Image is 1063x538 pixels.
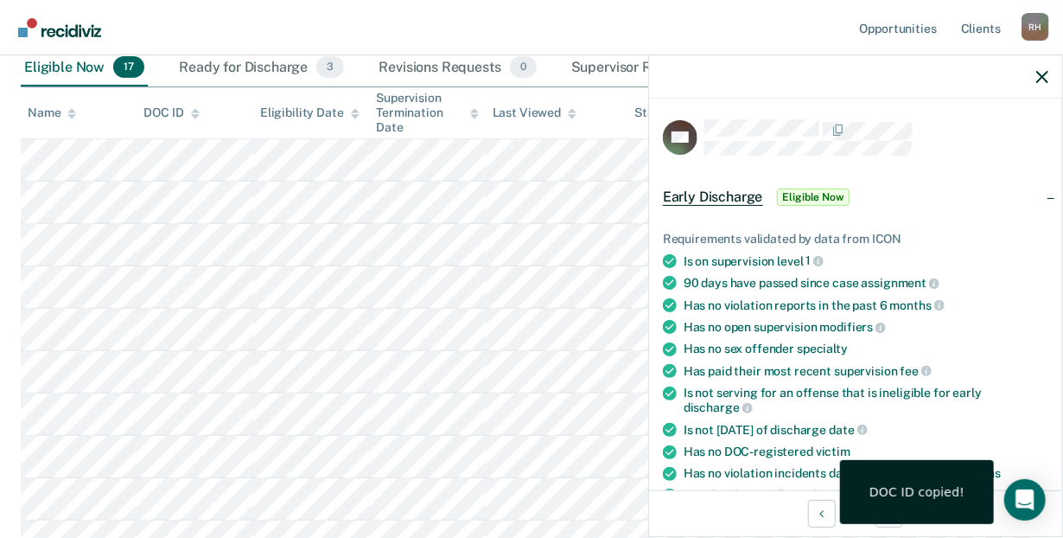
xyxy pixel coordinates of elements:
[806,253,824,267] span: 1
[684,253,1048,269] div: Is on supervision level
[983,488,1019,502] span: CODIS
[869,484,964,500] div: DOC ID copied!
[829,423,867,437] span: date
[649,490,1062,536] div: 8 / 17
[260,106,360,120] div: Eligibility Date
[175,49,347,87] div: Ready for Discharge
[28,106,76,120] div: Name
[684,445,1048,459] div: Has no DOC-registered
[375,49,539,87] div: Revisions Requests
[1022,13,1049,41] button: Profile dropdown button
[862,276,939,290] span: assignment
[113,56,144,79] span: 17
[777,189,850,206] span: Eligible Now
[21,49,148,87] div: Eligible Now
[684,342,1048,356] div: Has no sex offender
[568,49,726,87] div: Supervisor Review
[820,320,887,334] span: modifiers
[684,422,1048,438] div: Is not [DATE] of discharge
[143,106,199,120] div: DOC ID
[684,363,1048,379] div: Has paid their most recent supervision
[901,364,932,378] span: fee
[684,400,753,414] span: discharge
[684,275,1048,291] div: 90 days have passed since case
[493,106,576,120] div: Last Viewed
[684,488,1048,503] div: DNA has been collected and successfully uploaded to
[684,298,1048,313] div: Has no violation reports in the past 6
[376,91,478,134] div: Supervision Termination Date
[663,189,763,206] span: Early Discharge
[808,500,836,528] button: Previous Opportunity
[1004,479,1046,521] div: Open Intercom Messenger
[684,466,1048,481] div: Has no violation incidents dated within the past 6
[316,56,344,79] span: 3
[510,56,537,79] span: 0
[684,319,1048,335] div: Has no open supervision
[684,386,1048,415] div: Is not serving for an offense that is ineligible for early
[1022,13,1049,41] div: R H
[797,342,848,355] span: specialty
[663,232,1048,247] div: Requirements validated by data from ICON
[816,445,850,458] span: victim
[649,170,1062,225] div: Early DischargeEligible Now
[634,106,672,120] div: Status
[18,18,101,37] img: Recidiviz
[890,298,945,312] span: months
